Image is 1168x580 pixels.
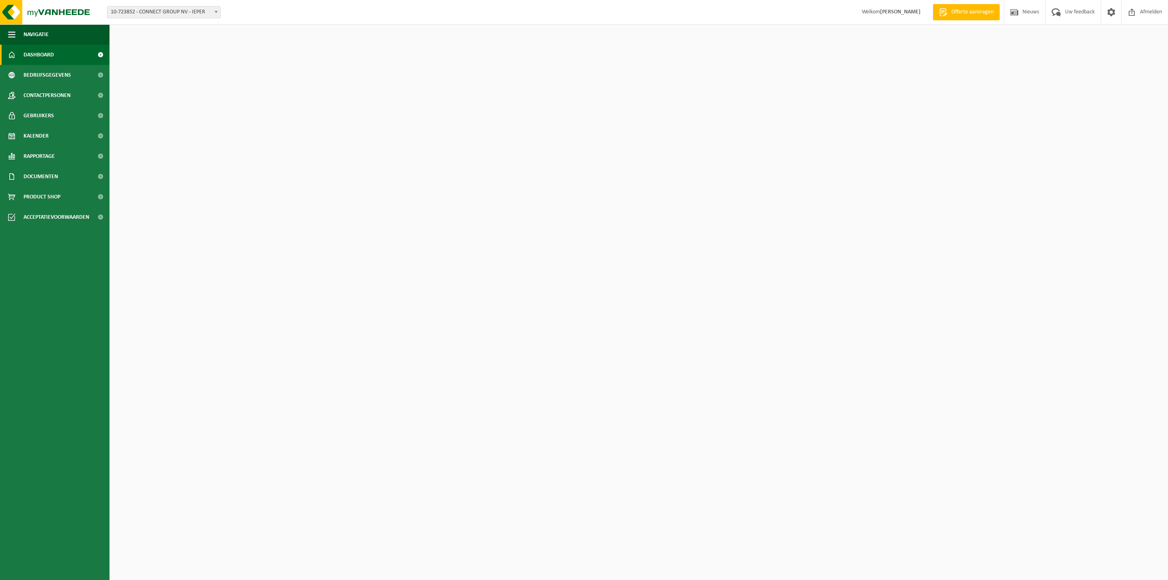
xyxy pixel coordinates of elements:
span: Dashboard [24,45,54,65]
span: Product Shop [24,187,60,207]
span: Documenten [24,166,58,187]
span: Navigatie [24,24,49,45]
span: 10-723852 - CONNECT GROUP NV - IEPER [107,6,221,18]
span: Kalender [24,126,49,146]
span: 10-723852 - CONNECT GROUP NV - IEPER [107,6,220,18]
span: Rapportage [24,146,55,166]
span: Contactpersonen [24,85,71,106]
span: Gebruikers [24,106,54,126]
span: Acceptatievoorwaarden [24,207,89,227]
span: Offerte aanvragen [949,8,996,16]
span: Bedrijfsgegevens [24,65,71,85]
strong: [PERSON_NAME] [880,9,921,15]
a: Offerte aanvragen [933,4,1000,20]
